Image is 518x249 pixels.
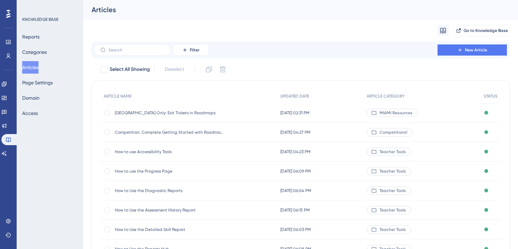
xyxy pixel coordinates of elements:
[110,65,150,74] span: Select All Showing
[109,48,165,52] input: Search
[115,188,226,193] span: How to Use the Diagnostic Reports
[367,93,405,99] span: ARTICLE CATEGORY
[280,188,311,193] span: [DATE] 06:04 PM
[280,207,310,213] span: [DATE] 06:15 PM
[380,207,406,213] span: Teacher Tools
[380,130,407,135] span: Competitions!
[115,207,226,213] span: How to Use the Assessment History Report
[22,31,40,43] button: Reports
[380,110,413,116] span: MIAMI Resources
[484,93,498,99] span: STATUS
[280,149,311,155] span: [DATE] 04:23 PM
[190,47,199,53] span: Filter
[465,47,487,53] span: New Article
[115,110,226,116] span: [GEOGRAPHIC_DATA] Only: Exit Tickets in Roadmaps
[280,110,309,116] span: [DATE] 02:31 PM
[165,65,184,74] span: Deselect
[104,93,131,99] span: ARTICLE NAME
[22,92,40,104] button: Domain
[280,168,311,174] span: [DATE] 06:09 PM
[280,130,311,135] span: [DATE] 04:27 PM
[380,149,406,155] span: Teacher Tools
[115,130,226,135] span: Competition: Complete Getting Started with Roadmaps Course
[22,76,53,89] button: Page Settings
[380,168,406,174] span: Teacher Tools
[159,63,190,76] button: Deselect
[22,17,58,22] div: KNOWLEDGE BASE
[115,227,226,232] span: How to Use the Detailed Skill Report
[173,44,208,56] button: Filter
[438,44,507,56] button: New Article
[92,5,492,15] div: Articles
[454,25,510,36] button: Go to Knowledge Base
[380,188,406,193] span: Teacher Tools
[464,28,508,33] span: Go to Knowledge Base
[22,61,39,74] button: Articles
[22,46,47,58] button: Categories
[280,93,309,99] span: UPDATED DATE
[115,149,226,155] span: How to use Accessibility Tools
[22,107,38,119] button: Access
[115,168,226,174] span: How to use the Progress Page
[380,227,406,232] span: Teacher Tools
[280,227,311,232] span: [DATE] 06:03 PM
